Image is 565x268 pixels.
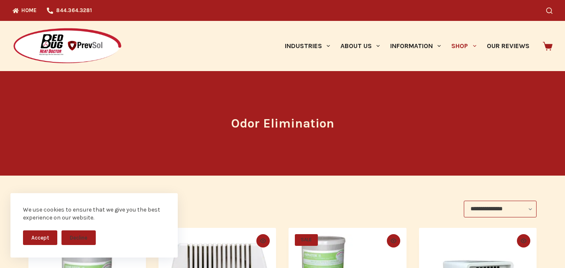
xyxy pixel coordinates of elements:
[335,21,385,71] a: About Us
[13,28,122,65] img: Prevsol/Bed Bug Heat Doctor
[446,21,481,71] a: Shop
[256,234,270,248] button: Quick view toggle
[61,230,96,245] button: Decline
[517,234,530,248] button: Quick view toggle
[279,21,534,71] nav: Primary
[23,206,165,222] div: We use cookies to ensure that we give you the best experience on our website.
[23,230,57,245] button: Accept
[481,21,534,71] a: Our Reviews
[385,21,446,71] a: Information
[464,201,537,217] select: Shop order
[126,114,440,133] h1: Odor Elimination
[279,21,335,71] a: Industries
[387,234,400,248] button: Quick view toggle
[546,8,552,14] button: Search
[295,234,318,246] span: SALE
